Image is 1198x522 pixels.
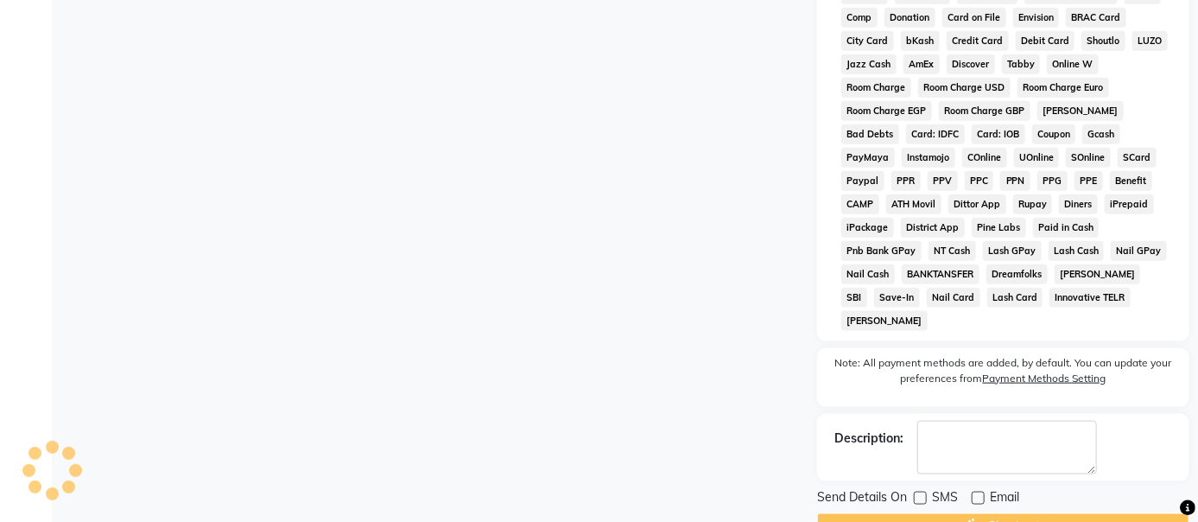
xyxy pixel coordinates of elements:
[1059,194,1098,214] span: Diners
[1055,264,1141,284] span: [PERSON_NAME]
[1132,31,1168,51] span: LUZO
[874,288,920,308] span: Save-In
[1047,54,1099,74] span: Online W
[1111,241,1167,261] span: Nail GPay
[841,288,867,308] span: SBI
[841,31,894,51] span: City Card
[841,194,879,214] span: CAMP
[834,355,1172,393] label: Note: All payment methods are added, by default. You can update your preferences from
[987,288,1043,308] span: Lash Card
[1074,171,1103,191] span: PPE
[1017,78,1109,98] span: Room Charge Euro
[1016,31,1075,51] span: Debit Card
[902,148,955,168] span: Instamojo
[928,171,958,191] span: PPV
[841,8,878,28] span: Comp
[986,264,1048,284] span: Dreamfolks
[932,488,958,510] span: SMS
[1032,124,1076,144] span: Coupon
[1049,241,1105,261] span: Lash Cash
[929,241,976,261] span: NT Cash
[901,31,940,51] span: bKash
[841,148,895,168] span: PayMaya
[1118,148,1157,168] span: SCard
[1013,8,1060,28] span: Envision
[1037,101,1124,121] span: [PERSON_NAME]
[841,264,895,284] span: Nail Cash
[947,31,1009,51] span: Credit Card
[1081,31,1125,51] span: Shoutlo
[1110,171,1152,191] span: Benefit
[972,124,1025,144] span: Card: IOB
[817,488,907,510] span: Send Details On
[942,8,1006,28] span: Card on File
[1033,218,1100,238] span: Paid in Cash
[902,264,979,284] span: BANKTANSFER
[990,488,1019,510] span: Email
[841,171,884,191] span: Paypal
[983,371,1106,386] label: Payment Methods Setting
[834,430,903,448] div: Description:
[948,194,1006,214] span: Dittor App
[884,8,935,28] span: Donation
[1066,148,1111,168] span: SOnline
[1013,194,1053,214] span: Rupay
[891,171,921,191] span: PPR
[901,218,965,238] span: District App
[841,101,932,121] span: Room Charge EGP
[903,54,940,74] span: AmEx
[1049,288,1131,308] span: Innovative TELR
[1037,171,1068,191] span: PPG
[1105,194,1154,214] span: iPrepaid
[886,194,941,214] span: ATH Movil
[841,311,928,331] span: [PERSON_NAME]
[841,78,911,98] span: Room Charge
[927,288,980,308] span: Nail Card
[972,218,1026,238] span: Pine Labs
[841,124,899,144] span: Bad Debts
[918,78,1011,98] span: Room Charge USD
[1066,8,1126,28] span: BRAC Card
[841,54,897,74] span: Jazz Cash
[841,241,922,261] span: Pnb Bank GPay
[939,101,1030,121] span: Room Charge GBP
[1014,148,1060,168] span: UOnline
[1000,171,1030,191] span: PPN
[983,241,1042,261] span: Lash GPay
[1002,54,1041,74] span: Tabby
[947,54,995,74] span: Discover
[1082,124,1120,144] span: Gcash
[962,148,1007,168] span: COnline
[841,218,894,238] span: iPackage
[965,171,994,191] span: PPC
[906,124,965,144] span: Card: IDFC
